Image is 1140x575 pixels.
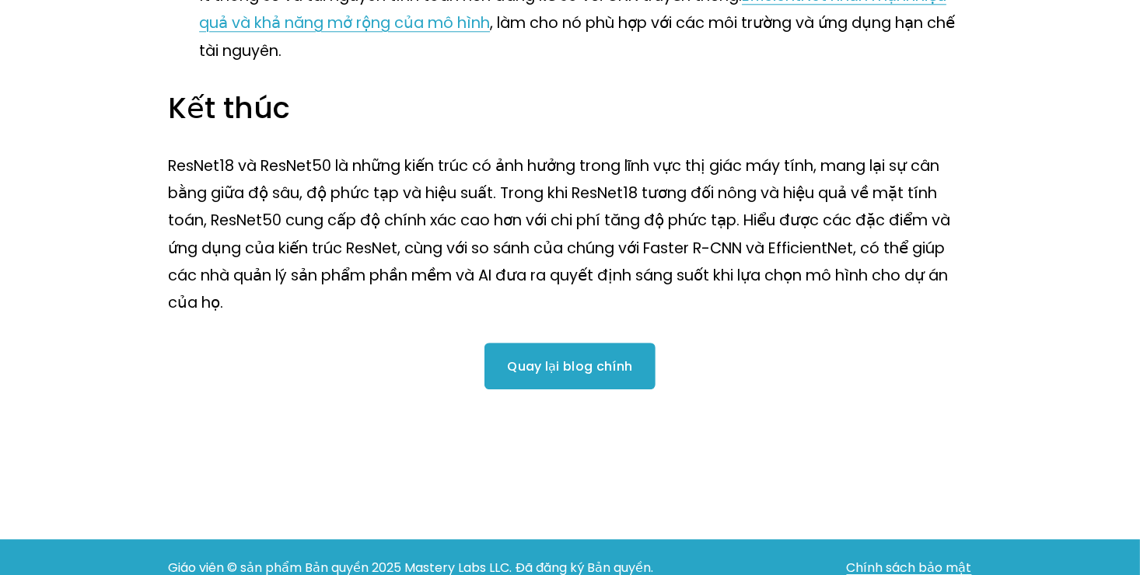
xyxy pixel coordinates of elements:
p: ResNet18 và ResNet50 là những kiến trúc có ảnh hưởng trong lĩnh vực thị giác máy tính, mang lại s... [168,152,972,316]
a: Quay lại blog chính [484,343,656,389]
h3: Kết thúc [168,89,972,127]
